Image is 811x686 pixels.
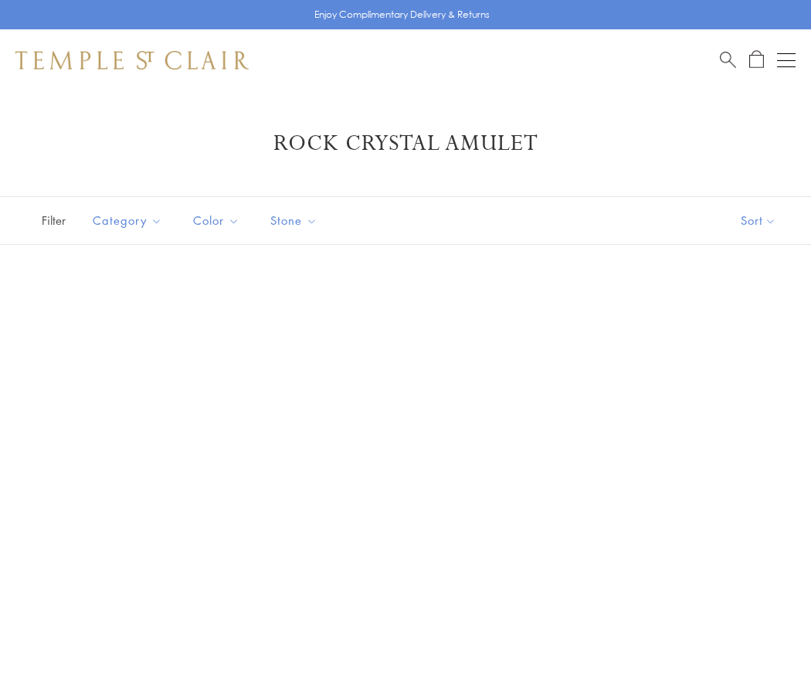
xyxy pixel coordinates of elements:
[749,50,764,70] a: Open Shopping Bag
[720,50,736,70] a: Search
[263,211,329,230] span: Stone
[182,203,251,238] button: Color
[777,51,796,70] button: Open navigation
[15,51,249,70] img: Temple St. Clair
[81,203,174,238] button: Category
[706,197,811,244] button: Show sort by
[259,203,329,238] button: Stone
[314,7,490,22] p: Enjoy Complimentary Delivery & Returns
[39,130,772,158] h1: Rock Crystal Amulet
[185,211,251,230] span: Color
[85,211,174,230] span: Category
